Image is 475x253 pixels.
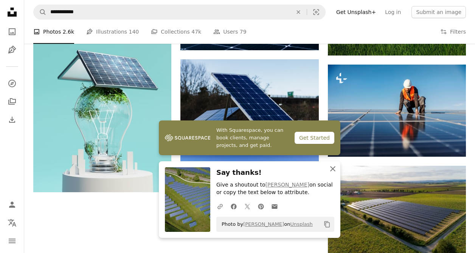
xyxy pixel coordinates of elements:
[5,233,20,248] button: Menu
[241,199,254,214] a: Share on Twitter
[180,59,318,145] img: blue and white solar panel on green metal bar during daytime
[159,120,340,155] a: With Squarespace, you can book clients, manage projects, and get paid.Get Started
[227,199,241,214] a: Share on Facebook
[268,199,281,214] a: Share over email
[295,132,334,144] div: Get Started
[129,28,139,36] span: 140
[5,76,20,91] a: Explore
[5,24,20,39] a: Photos
[307,5,325,19] button: Visual search
[216,126,289,149] span: With Squarespace, you can book clients, manage projects, and get paid.
[33,5,326,20] form: Find visuals sitewide
[216,167,334,178] h3: Say thanks!
[165,132,210,143] img: file-1747939142011-51e5cc87e3c9
[328,208,466,215] a: black solar panels on green grass field during daytime
[265,182,309,188] a: [PERSON_NAME]
[33,92,171,99] a: a light bulb with a solar panel on top of it
[290,5,307,19] button: Clear
[240,28,247,36] span: 79
[191,28,201,36] span: 47k
[151,20,201,44] a: Collections 47k
[254,199,268,214] a: Share on Pinterest
[216,181,334,196] p: Give a shoutout to on social or copy the text below to attribute.
[5,42,20,57] a: Illustrations
[321,218,334,231] button: Copy to clipboard
[86,20,139,44] a: Illustrations 140
[5,5,20,21] a: Home — Unsplash
[180,98,318,105] a: blue and white solar panel on green metal bar during daytime
[411,6,466,18] button: Submit an image
[5,112,20,127] a: Download History
[243,221,284,227] a: [PERSON_NAME]
[213,20,247,44] a: Users 79
[34,5,47,19] button: Search Unsplash
[328,107,466,114] a: A worker installing solar panels on the roof.
[5,94,20,109] a: Collections
[290,221,312,227] a: Unsplash
[5,215,20,230] button: Language
[332,6,380,18] a: Get Unsplash+
[5,197,20,212] a: Log in / Sign up
[380,6,405,18] a: Log in
[328,65,466,157] img: A worker installing solar panels on the roof.
[218,218,313,230] span: Photo by on
[440,20,466,44] button: Filters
